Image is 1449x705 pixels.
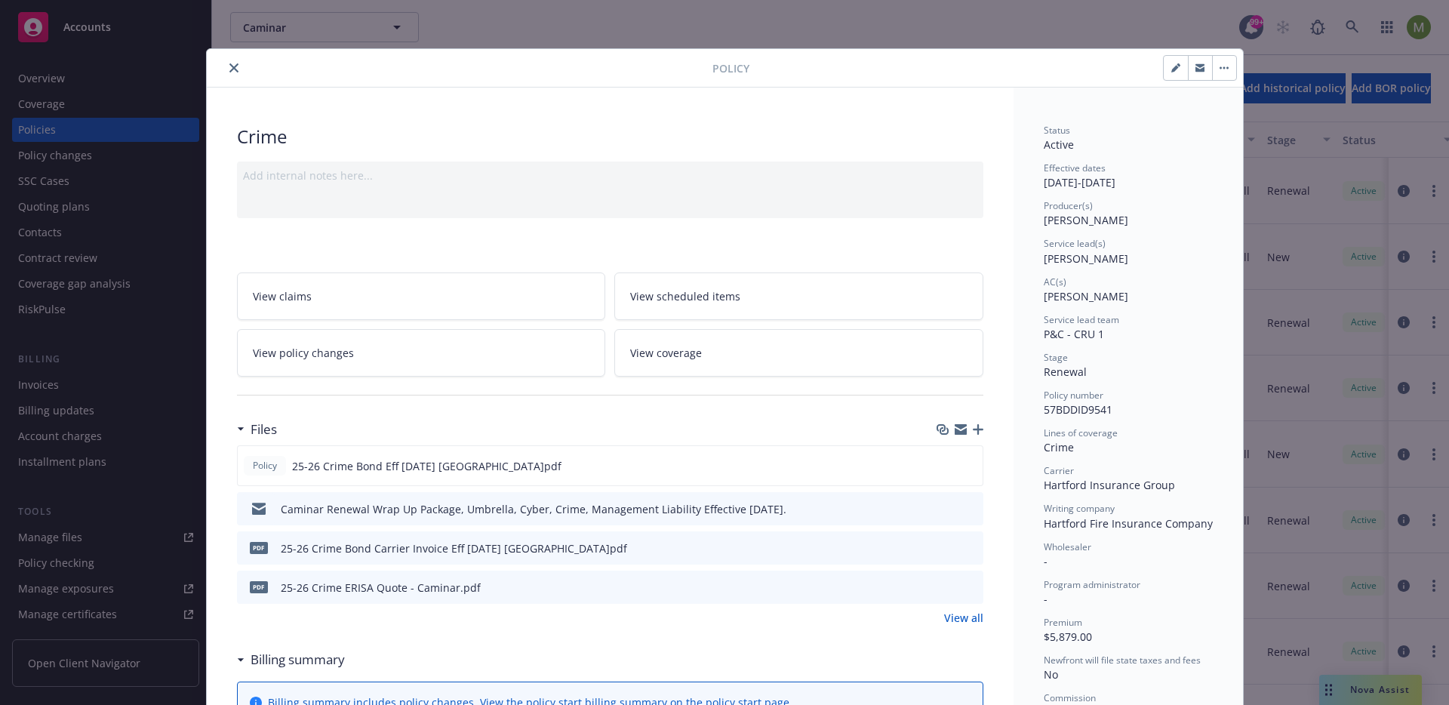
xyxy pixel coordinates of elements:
[944,610,983,626] a: View all
[281,501,786,517] div: Caminar Renewal Wrap Up Package, Umbrella, Cyber, Crime, Management Liability Effective [DATE].
[614,329,983,377] a: View coverage
[1044,237,1106,250] span: Service lead(s)
[1044,162,1213,190] div: [DATE] - [DATE]
[253,288,312,304] span: View claims
[1044,199,1093,212] span: Producer(s)
[237,329,606,377] a: View policy changes
[1044,478,1175,492] span: Hartford Insurance Group
[292,458,561,474] span: 25-26 Crime Bond Eff [DATE] [GEOGRAPHIC_DATA]pdf
[630,288,740,304] span: View scheduled items
[1044,540,1091,553] span: Wholesaler
[225,59,243,77] button: close
[1044,389,1103,402] span: Policy number
[940,501,952,517] button: download file
[1044,439,1213,455] div: Crime
[253,345,354,361] span: View policy changes
[1044,616,1082,629] span: Premium
[1044,402,1112,417] span: 57BDDID9541
[1044,124,1070,137] span: Status
[1044,213,1128,227] span: [PERSON_NAME]
[614,272,983,320] a: View scheduled items
[1044,516,1213,531] span: Hartford Fire Insurance Company
[630,345,702,361] span: View coverage
[250,581,268,593] span: pdf
[1044,365,1087,379] span: Renewal
[237,650,345,670] div: Billing summary
[1044,464,1074,477] span: Carrier
[1044,137,1074,152] span: Active
[237,124,983,149] div: Crime
[1044,327,1104,341] span: P&C - CRU 1
[250,459,280,473] span: Policy
[251,650,345,670] h3: Billing summary
[940,580,952,596] button: download file
[250,542,268,553] span: pdf
[1044,426,1118,439] span: Lines of coverage
[237,272,606,320] a: View claims
[1044,313,1119,326] span: Service lead team
[251,420,277,439] h3: Files
[237,420,277,439] div: Files
[281,540,627,556] div: 25-26 Crime Bond Carrier Invoice Eff [DATE] [GEOGRAPHIC_DATA]pdf
[281,580,481,596] div: 25-26 Crime ERISA Quote - Caminar.pdf
[243,168,977,183] div: Add internal notes here...
[940,540,952,556] button: download file
[1044,691,1096,704] span: Commission
[1044,592,1048,606] span: -
[1044,630,1092,644] span: $5,879.00
[964,580,977,596] button: preview file
[964,501,977,517] button: preview file
[939,458,951,474] button: download file
[1044,654,1201,667] span: Newfront will file state taxes and fees
[1044,251,1128,266] span: [PERSON_NAME]
[1044,289,1128,303] span: [PERSON_NAME]
[1044,502,1115,515] span: Writing company
[1044,667,1058,682] span: No
[1044,578,1140,591] span: Program administrator
[963,458,977,474] button: preview file
[1044,351,1068,364] span: Stage
[712,60,749,76] span: Policy
[1044,554,1048,568] span: -
[964,540,977,556] button: preview file
[1044,276,1066,288] span: AC(s)
[1044,162,1106,174] span: Effective dates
